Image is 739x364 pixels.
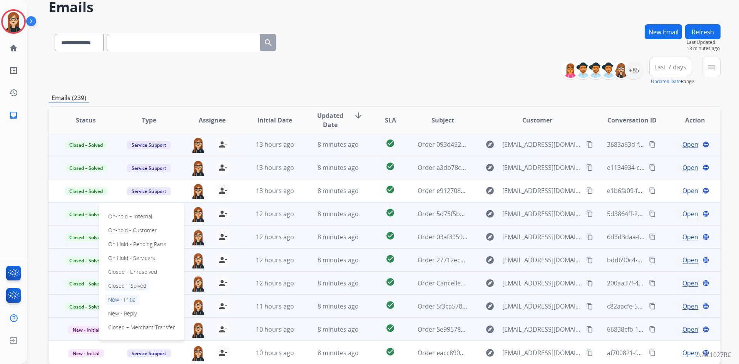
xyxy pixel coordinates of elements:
[256,302,294,310] span: 11 hours ago
[65,233,107,242] span: Closed – Solved
[649,326,656,333] mat-icon: content_copy
[702,141,709,148] mat-icon: language
[685,24,721,39] button: Refresh
[385,116,396,125] span: SLA
[68,326,104,334] span: New - Initial
[318,163,359,172] span: 8 minutes ago
[682,278,698,288] span: Open
[586,349,593,356] mat-icon: content_copy
[502,209,582,218] span: [EMAIL_ADDRESS][DOMAIN_NAME]
[418,302,552,310] span: Order 5f3ca578-6485-4c8a-98a3-c136da8d972f
[105,225,160,236] p: On-hold - Customer
[218,232,227,242] mat-icon: person_remove
[502,232,582,242] span: [EMAIL_ADDRESS][DOMAIN_NAME]
[649,257,656,263] mat-icon: content_copy
[607,210,724,218] span: 5d3864ff-2aa8-42e3-86e3-74479b4adbcd
[586,280,593,287] mat-icon: content_copy
[318,325,359,334] span: 8 minutes ago
[386,300,395,310] mat-icon: check_circle
[9,66,18,75] mat-icon: list_alt
[354,111,363,120] mat-icon: arrow_downward
[485,278,495,288] mat-icon: explore
[191,275,206,292] img: agent-avatar
[218,186,227,195] mat-icon: person_remove
[191,299,206,315] img: agent-avatar
[318,349,359,357] span: 8 minutes ago
[657,107,721,134] th: Action
[502,186,582,195] span: [EMAIL_ADDRESS][DOMAIN_NAME]
[199,116,226,125] span: Assignee
[607,140,723,149] span: 3683a63d-f588-4b89-af40-a46cb342357c
[386,254,395,263] mat-icon: check_circle
[649,349,656,356] mat-icon: content_copy
[191,322,206,338] img: agent-avatar
[418,349,553,357] span: Order eacc890e-7851-4bc6-abbf-9ca592482609
[105,267,160,277] p: Closed - Unresolved
[9,44,18,53] mat-icon: home
[682,255,698,265] span: Open
[502,348,582,357] span: [EMAIL_ADDRESS][DOMAIN_NAME]
[702,187,709,194] mat-icon: language
[105,308,140,319] p: New - Reply
[649,58,691,76] button: Last 7 days
[702,257,709,263] mat-icon: language
[625,61,643,79] div: +85
[386,277,395,287] mat-icon: check_circle
[687,39,721,45] span: Last Updated:
[318,186,359,195] span: 8 minutes ago
[386,185,395,194] mat-icon: check_circle
[418,279,581,287] span: Order Cancelled 0a140b91-f467-4f14-a1e7-4299216fbb34
[485,209,495,218] mat-icon: explore
[682,232,698,242] span: Open
[218,278,227,288] mat-icon: person_remove
[256,186,294,195] span: 13 hours ago
[386,208,395,217] mat-icon: check_circle
[127,164,171,172] span: Service Support
[654,65,686,69] span: Last 7 days
[651,78,694,85] span: Range
[318,256,359,264] span: 8 minutes ago
[485,232,495,242] mat-icon: explore
[649,164,656,171] mat-icon: content_copy
[586,210,593,217] mat-icon: content_copy
[65,257,107,265] span: Closed – Solved
[191,206,206,222] img: agent-avatar
[191,229,206,245] img: agent-avatar
[502,302,582,311] span: [EMAIL_ADDRESS][DOMAIN_NAME]
[386,231,395,240] mat-icon: check_circle
[218,302,227,311] mat-icon: person_remove
[707,62,716,72] mat-icon: menu
[65,280,107,288] span: Closed – Solved
[256,256,294,264] span: 12 hours ago
[318,302,359,310] span: 8 minutes ago
[702,280,709,287] mat-icon: language
[386,324,395,333] mat-icon: check_circle
[687,45,721,52] span: 18 minutes ago
[586,164,593,171] mat-icon: content_copy
[256,279,294,287] span: 12 hours ago
[702,210,709,217] mat-icon: language
[256,325,294,334] span: 10 hours ago
[485,163,495,172] mat-icon: explore
[431,116,454,125] span: Subject
[702,326,709,333] mat-icon: language
[649,280,656,287] mat-icon: content_copy
[218,209,227,218] mat-icon: person_remove
[65,141,107,149] span: Closed – Solved
[9,111,18,120] mat-icon: inbox
[649,141,656,148] mat-icon: content_copy
[651,79,681,85] button: Updated Date
[485,348,495,357] mat-icon: explore
[702,164,709,171] mat-icon: language
[65,164,107,172] span: Closed – Solved
[127,141,171,149] span: Service Support
[318,210,359,218] span: 8 minutes ago
[48,93,89,103] p: Emails (239)
[607,186,722,195] span: e1b6fa09-fea8-4c51-84c6-42c42976db27
[607,256,720,264] span: bdd690c4-4f17-4c08-bf40-84f653906f22
[418,140,552,149] span: Order 093d452e-b271-4099-878c-b64df61fcbcc
[682,348,698,357] span: Open
[418,186,553,195] span: Order e9127087-7c26-4468-b2a0-9d0603662fc7
[142,116,156,125] span: Type
[191,160,206,176] img: agent-avatar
